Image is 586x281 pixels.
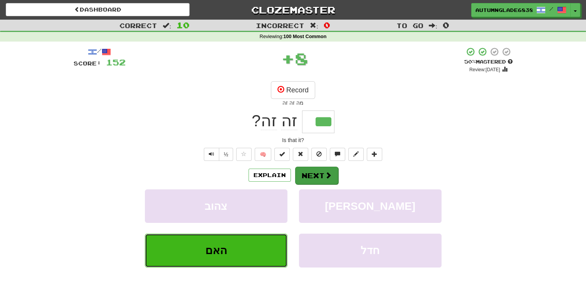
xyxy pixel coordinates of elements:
span: זה [261,112,277,130]
span: : [429,22,437,29]
a: AutumnGlade6838 / [471,3,571,17]
div: Mastered [464,59,513,65]
button: Set this sentence to 100% Mastered (alt+m) [274,148,290,161]
span: 0 [324,20,330,30]
button: Add to collection (alt+a) [367,148,382,161]
span: / [549,6,553,12]
span: Score: [74,60,101,67]
button: חדל [299,234,442,267]
span: [PERSON_NAME] [325,200,415,212]
a: Clozemaster [201,3,385,17]
span: 0 [443,20,449,30]
span: 50 % [464,59,476,65]
button: Next [295,167,338,184]
strong: 100 Most Common [283,34,326,39]
button: Play sentence audio (ctl+space) [204,148,219,161]
div: Text-to-speech controls [202,148,233,161]
button: Record [271,81,315,99]
span: To go [396,22,423,29]
button: [PERSON_NAME] [299,189,442,223]
button: ½ [219,148,233,161]
small: Review: [DATE] [469,67,500,72]
span: : [310,22,318,29]
button: Edit sentence (alt+d) [348,148,364,161]
span: 8 [295,49,308,68]
button: Discuss sentence (alt+u) [330,148,345,161]
button: צהוב [145,189,287,223]
span: AutumnGlade6838 [475,7,532,13]
div: Is that it? [74,136,513,144]
button: Reset to 0% Mastered (alt+r) [293,148,308,161]
button: Favorite sentence (alt+f) [236,148,252,161]
span: האם [205,244,227,256]
button: Explain [249,169,291,182]
span: 152 [106,57,126,67]
span: חדל [361,244,379,256]
span: זה [281,112,297,130]
button: האם [145,234,287,267]
span: 10 [176,20,190,30]
span: צהוב [205,200,227,212]
div: / [74,47,126,57]
span: Incorrect [256,22,304,29]
span: + [281,47,295,70]
button: 🧠 [255,148,271,161]
button: Ignore sentence (alt+i) [311,148,327,161]
span: Correct [119,22,157,29]
span: : [163,22,171,29]
span: ? [252,112,302,130]
div: מה זה זה [74,99,513,107]
a: Dashboard [6,3,190,16]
